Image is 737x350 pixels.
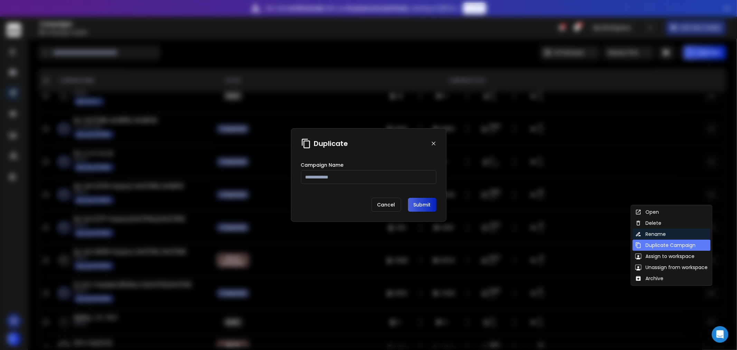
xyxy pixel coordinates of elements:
[635,275,664,282] div: Archive
[371,198,401,212] p: Cancel
[635,253,695,260] div: Assign to workspace
[635,264,708,271] div: Unassign from workspace
[635,209,659,215] div: Open
[635,231,666,238] div: Rename
[314,139,348,148] h1: Duplicate
[635,242,696,249] div: Duplicate Campaign
[301,163,344,167] label: Campaign Name
[635,220,662,227] div: Delete
[408,198,436,212] button: Submit
[712,326,728,343] div: Open Intercom Messenger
